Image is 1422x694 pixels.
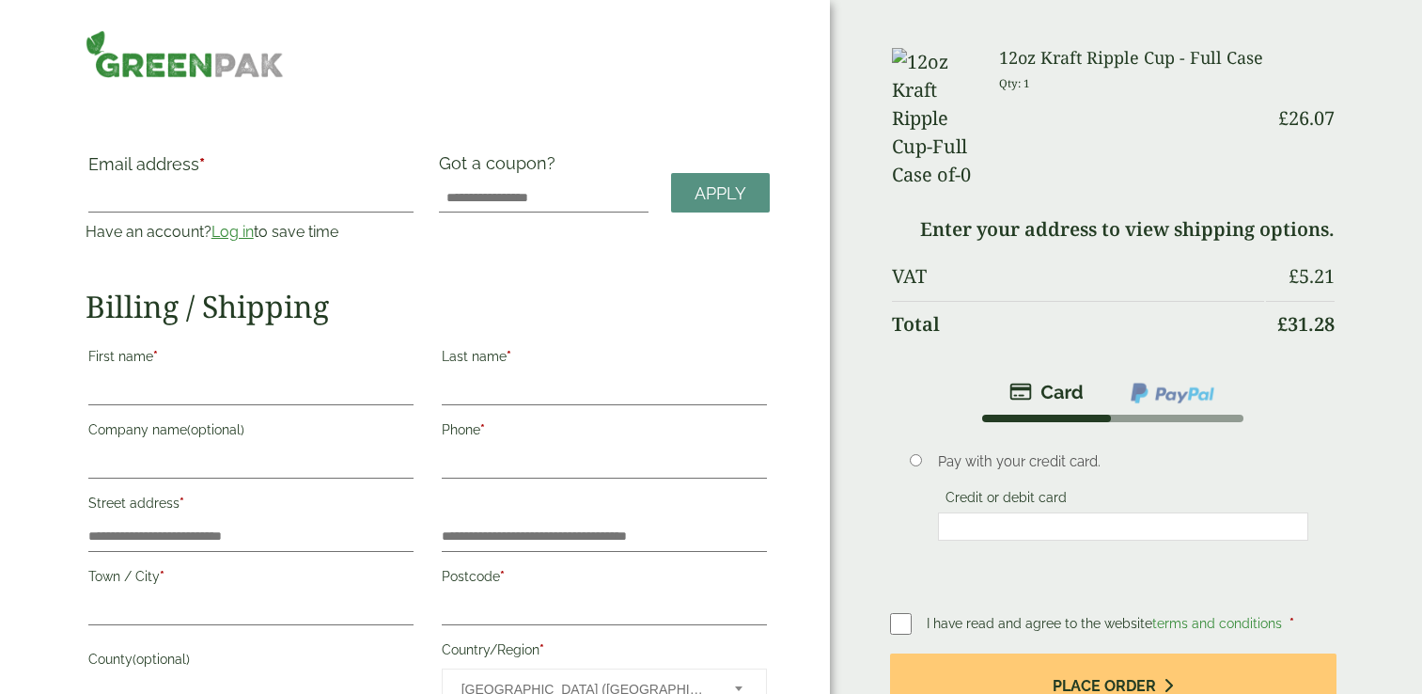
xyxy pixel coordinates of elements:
span: £ [1278,105,1289,131]
abbr: required [480,422,485,437]
bdi: 5.21 [1289,263,1335,289]
label: Last name [442,343,767,375]
abbr: required [539,642,544,657]
span: I have read and agree to the website [927,616,1286,631]
label: Credit or debit card [938,490,1074,511]
th: VAT [892,254,1265,299]
th: Total [892,301,1265,347]
span: £ [1289,263,1299,289]
label: Got a coupon? [439,153,563,182]
img: 12oz Kraft Ripple Cup-Full Case of-0 [892,48,977,189]
td: Enter your address to view shipping options. [892,207,1336,252]
label: Postcode [442,563,767,595]
label: County [88,646,414,678]
abbr: required [507,349,511,364]
label: Company name [88,417,414,449]
img: GreenPak Supplies [86,30,284,78]
abbr: required [153,349,158,364]
bdi: 26.07 [1278,105,1335,131]
abbr: required [180,496,184,511]
span: (optional) [133,652,190,667]
abbr: required [500,569,505,584]
a: Apply [671,173,770,213]
img: ppcp-gateway.png [1129,381,1216,405]
h2: Billing / Shipping [86,289,770,324]
p: Pay with your credit card. [938,451,1307,472]
abbr: required [199,154,205,174]
bdi: 31.28 [1277,311,1335,337]
span: (optional) [187,422,244,437]
h3: 12oz Kraft Ripple Cup - Full Case [999,48,1264,69]
img: stripe.png [1009,381,1084,403]
label: Email address [88,156,414,182]
label: Street address [88,490,414,522]
a: terms and conditions [1152,616,1282,631]
label: Phone [442,417,767,449]
p: Have an account? to save time [86,221,416,244]
iframe: Secure payment input frame [944,518,1302,535]
label: First name [88,343,414,375]
span: £ [1277,311,1288,337]
small: Qty: 1 [999,76,1030,90]
abbr: required [1289,616,1294,631]
label: Country/Region [442,637,767,669]
label: Town / City [88,563,414,595]
span: Apply [695,183,746,204]
abbr: required [160,569,164,584]
a: Log in [211,223,254,241]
